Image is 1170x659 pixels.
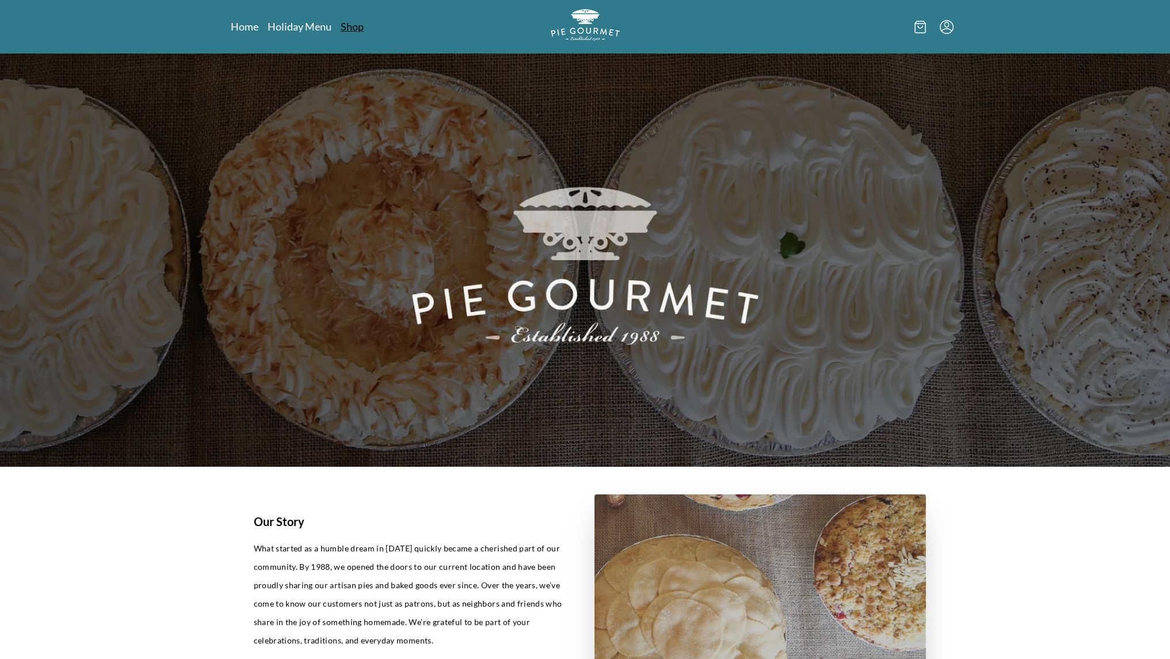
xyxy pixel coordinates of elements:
p: What started as a humble dream in [DATE] quickly became a cherished part of our community. By 198... [254,539,567,650]
h1: Our Story [254,513,567,530]
img: logo [551,9,620,41]
a: Shop [341,20,364,33]
a: Home [231,20,258,33]
a: Logo [551,9,620,44]
button: Menu [940,20,954,34]
a: Holiday Menu [268,20,331,33]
